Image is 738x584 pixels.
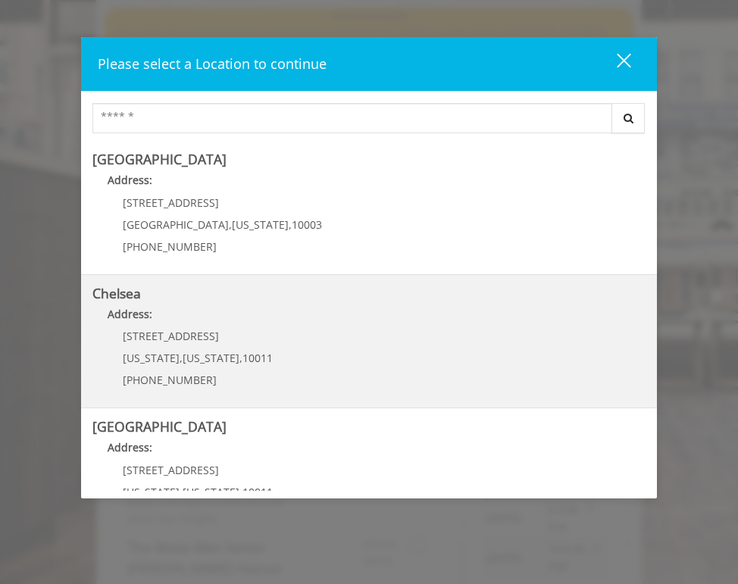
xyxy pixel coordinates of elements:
span: [US_STATE] [232,217,289,232]
b: Chelsea [92,284,141,302]
span: , [239,351,242,365]
span: Please select a Location to continue [98,55,327,73]
b: [GEOGRAPHIC_DATA] [92,417,227,436]
span: [US_STATE] [183,351,239,365]
i: Search button [620,113,637,123]
span: [STREET_ADDRESS] [123,329,219,343]
div: Center Select [92,103,646,141]
span: , [239,485,242,499]
input: Search Center [92,103,612,133]
span: [PHONE_NUMBER] [123,239,217,254]
b: Address: [108,440,152,454]
span: [US_STATE] [123,351,180,365]
span: , [180,351,183,365]
b: [GEOGRAPHIC_DATA] [92,150,227,168]
button: close dialog [589,48,640,80]
span: 10011 [242,485,273,499]
div: close dialog [599,52,630,75]
span: 10003 [292,217,322,232]
b: Address: [108,307,152,321]
span: , [289,217,292,232]
span: [GEOGRAPHIC_DATA] [123,217,229,232]
span: [PHONE_NUMBER] [123,373,217,387]
span: [STREET_ADDRESS] [123,195,219,210]
span: [US_STATE] [183,485,239,499]
span: [STREET_ADDRESS] [123,463,219,477]
span: 10011 [242,351,273,365]
span: [US_STATE] [123,485,180,499]
span: , [180,485,183,499]
span: , [229,217,232,232]
b: Address: [108,173,152,187]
